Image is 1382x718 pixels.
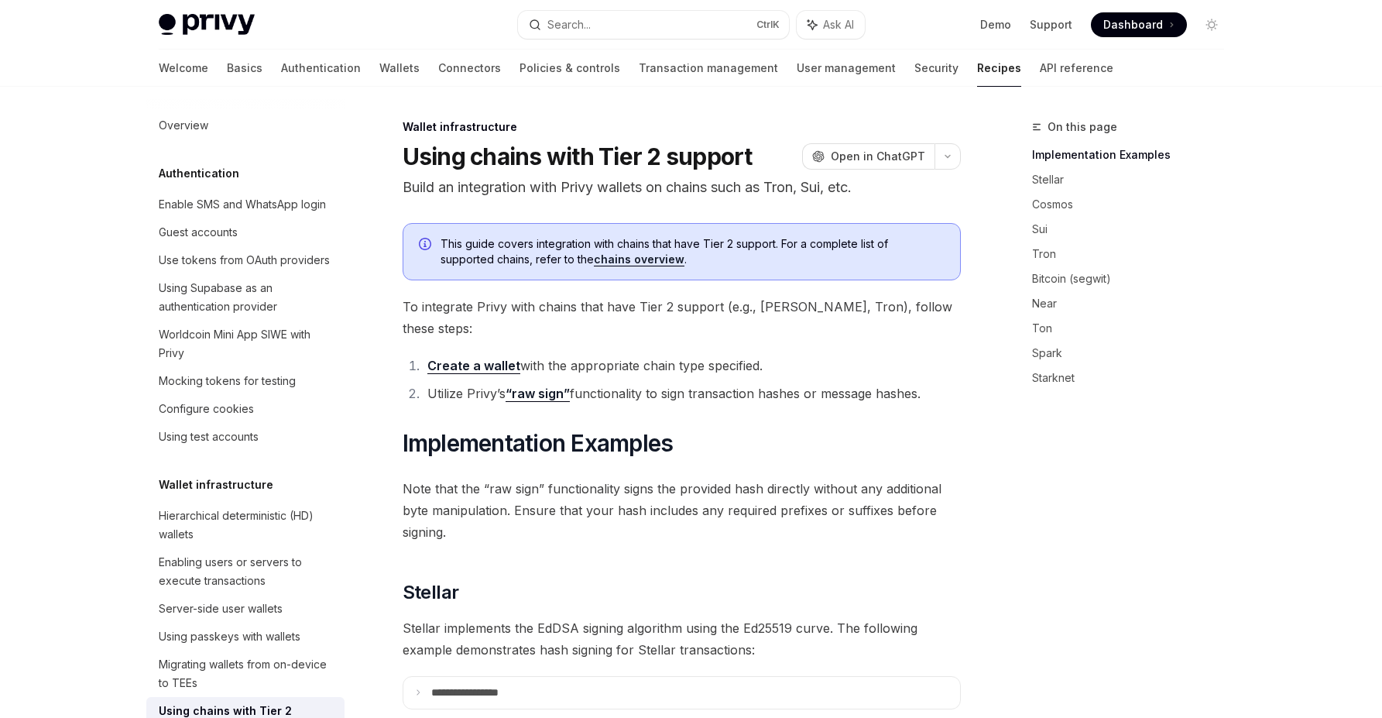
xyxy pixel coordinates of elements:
a: chains overview [594,253,684,266]
a: Using Supabase as an authentication provider [146,274,345,321]
a: Starknet [1032,366,1236,390]
span: This guide covers integration with chains that have Tier 2 support. For a complete list of suppor... [441,236,945,267]
a: Transaction management [639,50,778,87]
h5: Authentication [159,164,239,183]
button: Ask AI [797,11,865,39]
a: Use tokens from OAuth providers [146,246,345,274]
div: Search... [547,15,591,34]
a: Server-side user wallets [146,595,345,623]
span: Dashboard [1103,17,1163,33]
a: Guest accounts [146,218,345,246]
img: light logo [159,14,255,36]
a: Recipes [977,50,1021,87]
a: Sui [1032,217,1236,242]
div: Configure cookies [159,400,254,418]
div: Enabling users or servers to execute transactions [159,553,335,590]
a: Policies & controls [520,50,620,87]
div: Guest accounts [159,223,238,242]
li: with the appropriate chain type specified. [423,355,961,376]
div: Hierarchical deterministic (HD) wallets [159,507,335,544]
a: User management [797,50,896,87]
span: On this page [1048,118,1117,136]
a: Cosmos [1032,192,1236,217]
a: Authentication [281,50,361,87]
span: Note that the “raw sign” functionality signs the provided hash directly without any additional by... [403,478,961,543]
a: Near [1032,291,1236,316]
a: Spark [1032,341,1236,366]
li: Utilize Privy’s functionality to sign transaction hashes or message hashes. [423,383,961,404]
div: Overview [159,116,208,135]
a: Hierarchical deterministic (HD) wallets [146,502,345,548]
svg: Info [419,238,434,253]
div: Using passkeys with wallets [159,627,300,646]
a: “raw sign” [506,386,570,402]
a: Overview [146,112,345,139]
div: Using Supabase as an authentication provider [159,279,335,316]
a: Connectors [438,50,501,87]
div: Server-side user wallets [159,599,283,618]
a: Ton [1032,316,1236,341]
span: Ctrl K [756,19,780,31]
a: Create a wallet [427,358,520,374]
a: Bitcoin (segwit) [1032,266,1236,291]
div: Use tokens from OAuth providers [159,251,330,270]
a: Implementation Examples [1032,143,1236,167]
div: Using test accounts [159,428,259,446]
h1: Using chains with Tier 2 support [403,143,753,170]
div: Worldcoin Mini App SIWE with Privy [159,325,335,362]
span: Implementation Examples [403,429,674,457]
a: Dashboard [1091,12,1187,37]
a: Security [914,50,958,87]
a: Support [1030,17,1072,33]
span: Stellar implements the EdDSA signing algorithm using the Ed25519 curve. The following example dem... [403,617,961,661]
a: Welcome [159,50,208,87]
div: Mocking tokens for testing [159,372,296,390]
a: Basics [227,50,262,87]
a: Mocking tokens for testing [146,367,345,395]
a: Using passkeys with wallets [146,623,345,651]
span: Ask AI [823,17,854,33]
button: Open in ChatGPT [802,143,934,170]
span: Stellar [403,580,459,605]
a: Enabling users or servers to execute transactions [146,548,345,595]
button: Search...CtrlK [518,11,789,39]
span: To integrate Privy with chains that have Tier 2 support (e.g., [PERSON_NAME], Tron), follow these... [403,296,961,339]
h5: Wallet infrastructure [159,476,273,494]
a: API reference [1040,50,1113,87]
button: Toggle dark mode [1199,12,1224,37]
a: Worldcoin Mini App SIWE with Privy [146,321,345,367]
a: Tron [1032,242,1236,266]
span: Open in ChatGPT [831,149,925,164]
a: Demo [980,17,1011,33]
div: Wallet infrastructure [403,119,961,135]
p: Build an integration with Privy wallets on chains such as Tron, Sui, etc. [403,177,961,198]
div: Migrating wallets from on-device to TEEs [159,655,335,692]
a: Migrating wallets from on-device to TEEs [146,651,345,697]
a: Using test accounts [146,423,345,451]
a: Stellar [1032,167,1236,192]
a: Configure cookies [146,395,345,423]
a: Enable SMS and WhatsApp login [146,191,345,218]
div: Enable SMS and WhatsApp login [159,195,326,214]
a: Wallets [379,50,420,87]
